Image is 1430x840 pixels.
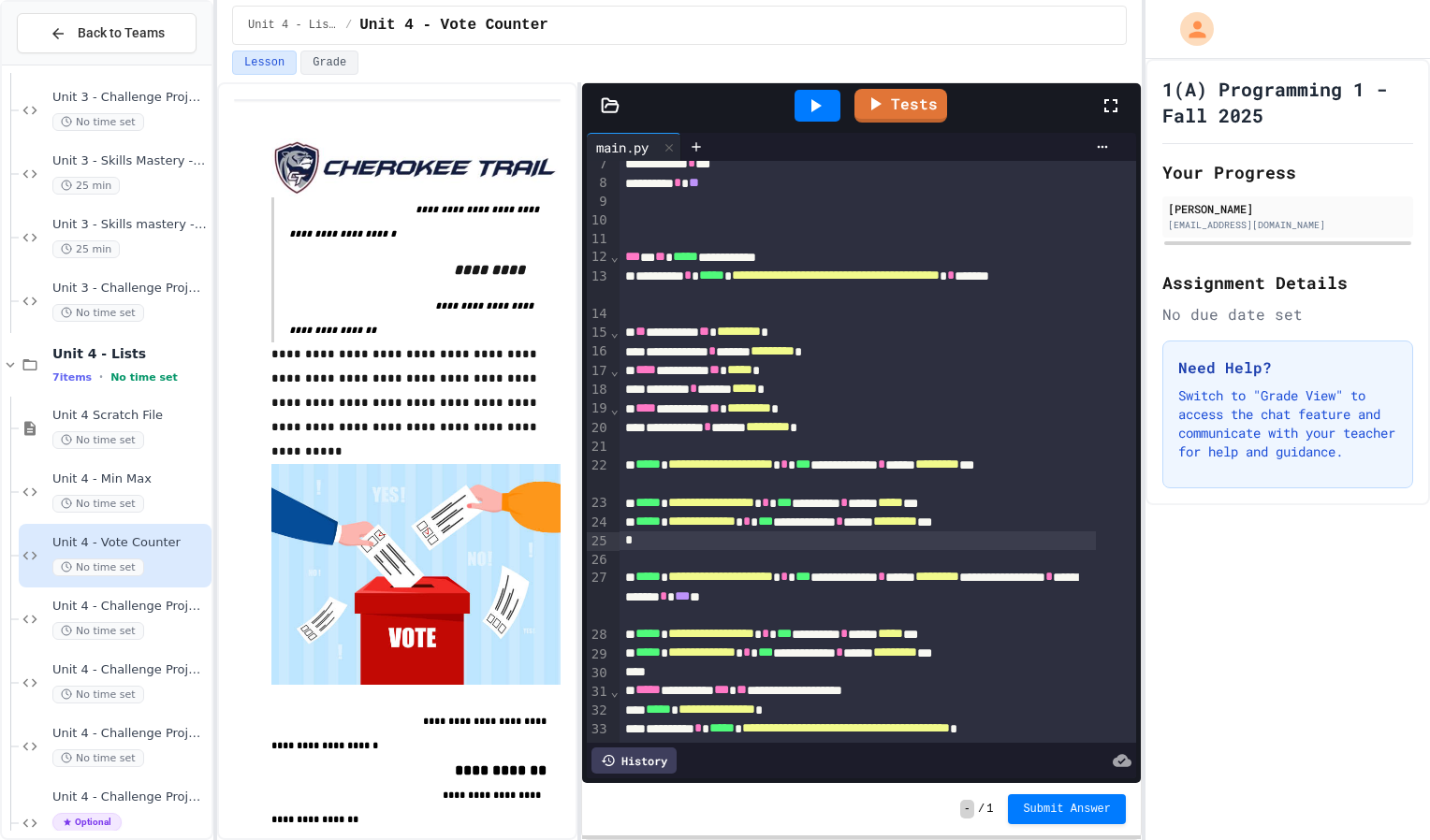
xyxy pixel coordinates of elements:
[1008,794,1126,824] button: Submit Answer
[52,726,208,742] span: Unit 4 - Challenge Project - Python Word Counter
[587,381,610,399] div: 18
[587,174,610,193] div: 8
[345,18,352,33] span: /
[52,90,208,106] span: Unit 3 - Challenge Project - 2 Player Guess the Number
[591,747,677,774] div: History
[587,155,610,174] div: 7
[52,345,208,362] span: Unit 4 - Lists
[52,599,208,615] span: Unit 4 - Challenge Project - Gimkit random name generator
[587,342,610,361] div: 16
[1162,76,1413,128] h1: 1(A) Programming 1 - Fall 2025
[52,662,208,678] span: Unit 4 - Challenge Projects - Quizlet - Even groups
[854,89,947,123] a: Tests
[587,569,610,626] div: 27
[52,371,92,384] span: 7 items
[52,217,208,233] span: Unit 3 - Skills mastery - Guess the Word
[52,408,208,424] span: Unit 4 Scratch File
[52,789,208,805] span: Unit 4 - Challenge Project - Grade Calculator
[587,133,681,161] div: main.py
[587,324,610,342] div: 15
[587,532,610,551] div: 25
[587,514,610,532] div: 24
[610,249,620,264] span: Fold line
[99,369,103,384] span: •
[587,138,658,157] div: main.py
[52,240,120,258] span: 25 min
[17,13,197,53] button: Back to Teams
[52,558,144,576] span: No time set
[587,211,610,230] div: 10
[610,363,620,378] span: Fold line
[110,371,178,384] span: No time set
[52,281,208,297] span: Unit 3 - Challenge Project - 3 player Rock Paper Scissors
[1162,303,1413,326] div: No due date set
[1162,159,1413,185] h2: Your Progress
[587,248,610,267] div: 12
[52,431,144,449] span: No time set
[587,720,610,759] div: 33
[587,193,610,211] div: 9
[52,471,208,487] span: Unit 4 - Min Max
[1168,200,1408,217] div: [PERSON_NAME]
[78,23,165,43] span: Back to Teams
[1162,269,1413,296] h2: Assignment Details
[52,177,120,195] span: 25 min
[610,684,620,699] span: Fold line
[300,51,358,75] button: Grade
[587,305,610,324] div: 14
[52,153,208,169] span: Unit 3 - Skills Mastery - Counting
[52,622,144,640] span: No time set
[52,304,144,322] span: No time set
[610,401,620,416] span: Fold line
[52,813,122,832] span: Optional
[587,268,610,306] div: 13
[587,551,610,570] div: 26
[587,626,610,644] div: 28
[610,325,620,340] span: Fold line
[1178,356,1397,379] h3: Need Help?
[986,802,993,817] span: 1
[587,702,610,720] div: 32
[587,399,610,418] div: 19
[248,18,338,33] span: Unit 4 - Lists
[52,495,144,513] span: No time set
[359,14,548,36] span: Unit 4 - Vote Counter
[1023,802,1111,817] span: Submit Answer
[587,683,610,702] div: 31
[587,438,610,456] div: 21
[52,686,144,703] span: No time set
[587,419,610,438] div: 20
[232,51,297,75] button: Lesson
[587,362,610,381] div: 17
[587,664,610,683] div: 30
[587,494,610,513] div: 23
[52,113,144,131] span: No time set
[960,800,974,818] span: -
[52,535,208,551] span: Unit 4 - Vote Counter
[587,230,610,249] div: 11
[587,645,610,664] div: 29
[1160,7,1218,51] div: My Account
[52,749,144,767] span: No time set
[978,802,985,817] span: /
[1178,386,1397,461] p: Switch to "Grade View" to access the chat feature and communicate with your teacher for help and ...
[587,456,610,495] div: 22
[1168,218,1408,232] div: [EMAIL_ADDRESS][DOMAIN_NAME]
